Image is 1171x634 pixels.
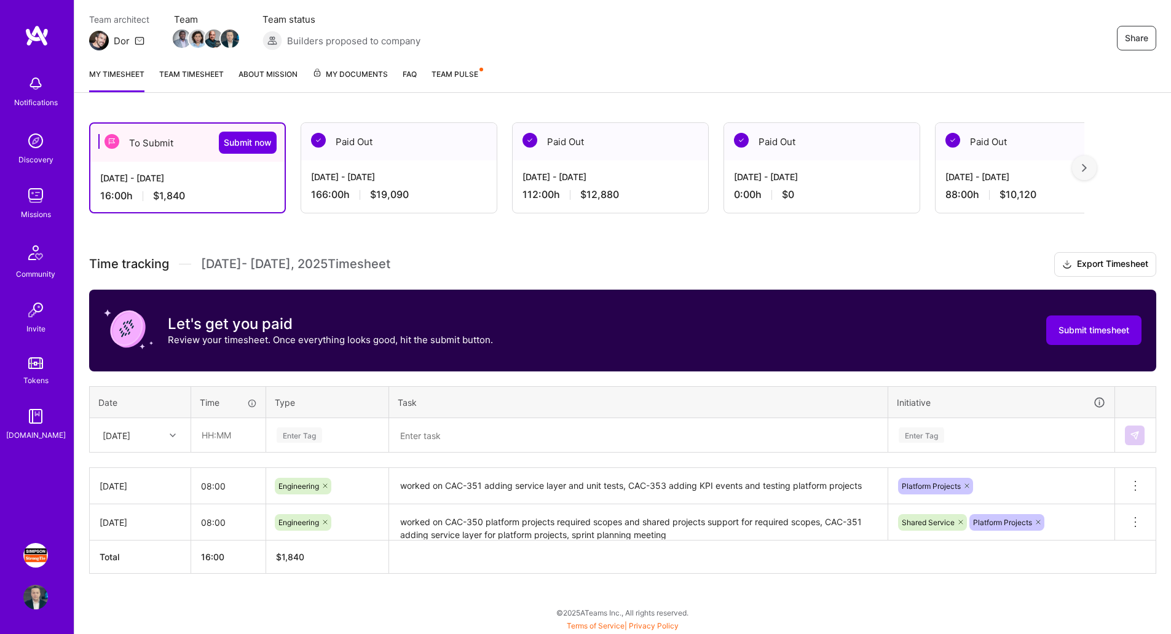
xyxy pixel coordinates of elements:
img: bell [23,71,48,96]
div: Community [16,267,55,280]
span: $12,880 [580,188,619,201]
a: Team Member Avatar [190,28,206,49]
textarea: worked on CAC-350 platform projects required scopes and shared projects support for required scop... [390,505,886,539]
img: User Avatar [23,585,48,609]
img: Paid Out [945,133,960,148]
th: Total [90,541,191,574]
i: icon Mail [135,36,144,46]
img: Invite [23,298,48,322]
div: 0:00 h [734,188,910,201]
div: Paid Out [513,123,708,160]
button: Share [1117,26,1156,50]
div: [DATE] - [DATE] [522,170,698,183]
p: Review your timesheet. Once everything looks good, hit the submit button. [168,333,493,346]
img: coin [104,304,153,354]
img: Builders proposed to company [262,31,282,50]
span: Engineering [278,481,319,491]
div: © 2025 ATeams Inc., All rights reserved. [74,597,1171,628]
a: FAQ [403,68,417,92]
a: Team Member Avatar [206,28,222,49]
a: Team Member Avatar [222,28,238,49]
th: Date [90,386,191,418]
img: teamwork [23,183,48,208]
img: Paid Out [522,133,537,148]
a: Simpson Strong-Tie: Full-stack engineering team for Platform [20,543,51,568]
div: 166:00 h [311,188,487,201]
span: Platform Projects [902,481,961,491]
span: Share [1125,32,1148,44]
img: Paid Out [311,133,326,148]
img: guide book [23,404,48,429]
input: HH:MM [192,419,265,451]
img: Team Member Avatar [189,30,207,48]
span: | [567,621,679,630]
span: Engineering [278,518,319,527]
div: Tokens [23,374,49,387]
div: Invite [26,322,45,335]
div: Enter Tag [899,426,944,445]
img: Community [21,238,50,267]
div: [DATE] - [DATE] [311,170,487,183]
div: Missions [21,208,51,221]
span: $10,120 [999,188,1036,201]
div: Time [200,396,257,409]
div: [DATE] [100,480,181,493]
img: Simpson Strong-Tie: Full-stack engineering team for Platform [23,543,48,568]
span: Submit timesheet [1059,324,1129,336]
img: right [1082,164,1087,172]
div: To Submit [90,124,285,162]
span: Platform Projects [973,518,1032,527]
button: Export Timesheet [1054,252,1156,277]
img: Paid Out [734,133,749,148]
div: Paid Out [724,123,920,160]
img: Team Architect [89,31,109,50]
i: icon Chevron [170,432,176,438]
div: Notifications [14,96,58,109]
div: [DOMAIN_NAME] [6,429,66,442]
div: [DATE] - [DATE] [945,170,1121,183]
img: Team Member Avatar [221,30,239,48]
img: Submit [1130,430,1140,440]
span: $19,090 [370,188,409,201]
th: Type [266,386,389,418]
a: Team Member Avatar [174,28,190,49]
a: Team Pulse [432,68,482,92]
img: To Submit [104,134,119,149]
input: HH:MM [191,506,266,539]
span: $0 [782,188,794,201]
h3: Let's get you paid [168,315,493,333]
span: Team [174,13,238,26]
th: Task [389,386,888,418]
img: logo [25,25,49,47]
a: About Mission [239,68,298,92]
span: Time tracking [89,256,169,272]
div: Discovery [18,153,53,166]
th: 16:00 [191,541,266,574]
span: Team architect [89,13,149,26]
a: My timesheet [89,68,144,92]
div: Initiative [897,395,1106,410]
div: Enter Tag [277,426,322,445]
div: 112:00 h [522,188,698,201]
a: Terms of Service [567,621,625,630]
input: HH:MM [191,470,266,502]
div: Dor [114,34,130,47]
a: My Documents [312,68,388,92]
button: Submit now [219,132,277,154]
span: $1,840 [153,189,185,202]
span: [DATE] - [DATE] , 2025 Timesheet [201,256,390,272]
textarea: worked on CAC-351 adding service layer and unit tests, CAC-353 adding KPI events and testing plat... [390,469,886,503]
a: Privacy Policy [629,621,679,630]
div: [DATE] - [DATE] [734,170,910,183]
img: discovery [23,129,48,153]
span: Submit now [224,137,272,149]
span: $ 1,840 [276,552,304,562]
i: icon Download [1062,258,1072,271]
div: Paid Out [301,123,497,160]
div: 88:00 h [945,188,1121,201]
img: Team Member Avatar [205,30,223,48]
span: My Documents [312,68,388,81]
div: Paid Out [936,123,1131,160]
span: Shared Service [902,518,955,527]
span: Team status [262,13,420,26]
